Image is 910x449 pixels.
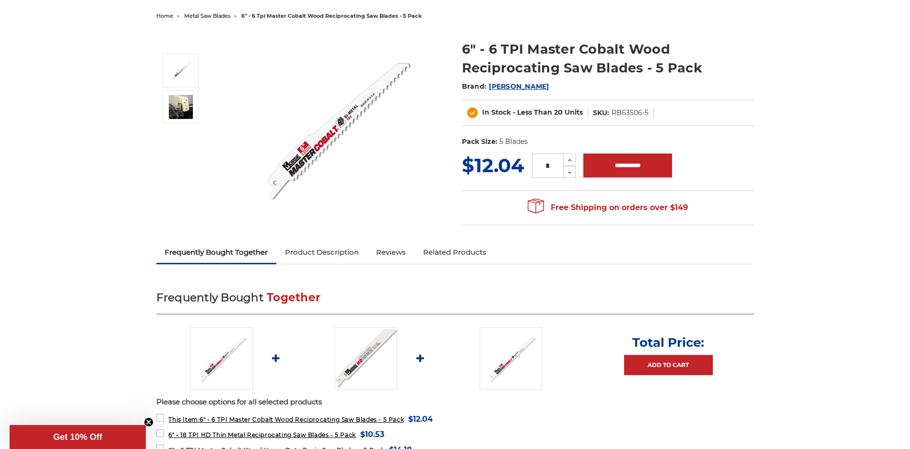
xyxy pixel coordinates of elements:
[462,137,497,147] dt: Pack Size:
[414,242,495,263] a: Related Products
[156,242,277,263] a: Frequently Bought Together
[360,428,384,441] span: $10.53
[156,397,754,408] p: Please choose options for all selected products
[554,108,563,117] span: 20
[462,154,524,177] span: $12.04
[190,327,253,390] img: 6" reciprocating blade for wood
[499,137,528,147] dd: 5 Blades
[241,12,422,19] span: 6" - 6 tpi master cobalt wood reciprocating saw blades - 5 pack
[144,417,154,427] button: Close teaser
[513,108,552,117] span: - Less Than
[169,59,193,83] img: 6" reciprocating blade for wood
[408,413,433,425] span: $12.04
[169,95,193,119] img: 6" - 6 TPI Master Cobalt Wood Reciprocating Saw Blades - 5 Pack
[367,242,414,263] a: Reviews
[53,432,102,442] span: Get 10% Off
[10,425,146,449] div: Get 10% OffClose teaser
[168,416,404,423] span: 6" - 6 TPI Master Cobalt Wood Reciprocating Saw Blades - 5 Pack
[565,108,583,117] span: Units
[156,12,173,19] a: home
[462,82,487,91] span: Brand:
[276,242,367,263] a: Product Description
[168,416,200,423] strong: This Item:
[238,30,430,222] img: 6" reciprocating blade for wood
[624,355,713,375] a: Add to Cart
[593,108,609,118] dt: SKU:
[612,108,649,118] dd: RB63506-5
[267,291,320,304] span: Together
[156,291,263,304] span: Frequently Bought
[168,431,355,438] span: 6" - 18 TPI HD Thin Metal Reciprocating Saw Blades - 5 Pack
[482,108,511,117] span: In Stock
[489,82,549,91] a: [PERSON_NAME]
[632,335,704,350] p: Total Price:
[528,198,688,217] span: Free Shipping on orders over $149
[184,12,230,19] a: metal saw blades
[462,40,754,77] h1: 6" - 6 TPI Master Cobalt Wood Reciprocating Saw Blades - 5 Pack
